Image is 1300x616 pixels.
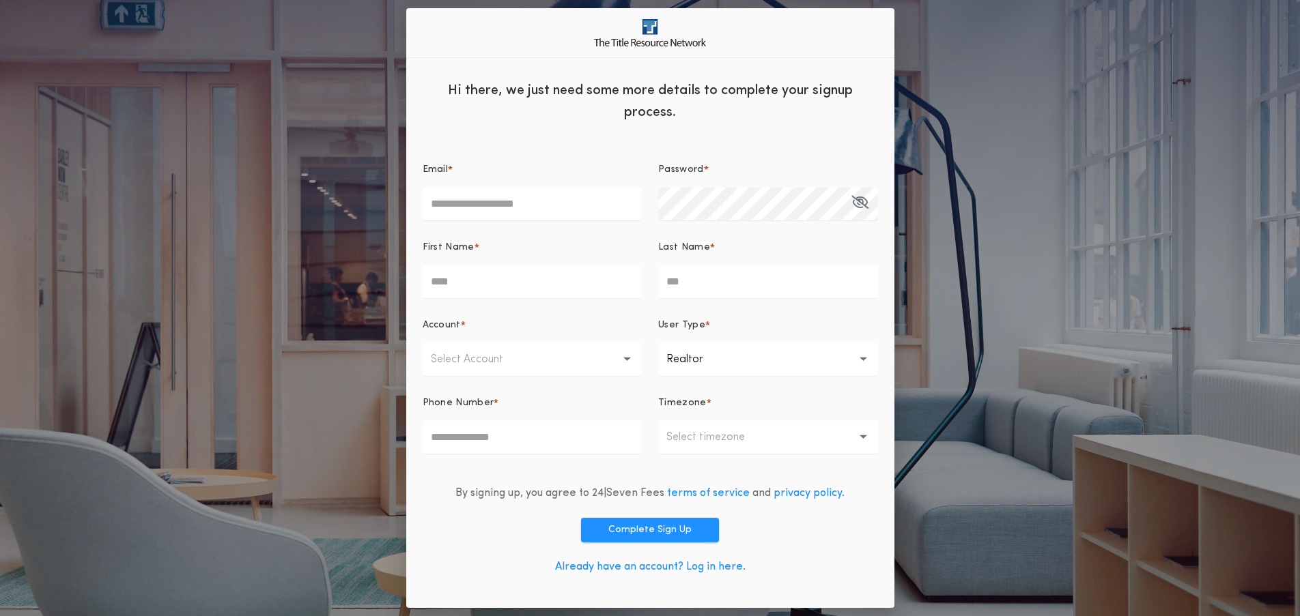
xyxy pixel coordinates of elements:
input: Phone Number* [423,421,642,454]
p: Phone Number [423,396,494,410]
p: Email [423,163,449,177]
button: Realtor [658,343,878,376]
a: privacy policy. [774,488,845,499]
button: Password* [851,188,868,220]
p: Password [658,163,704,177]
p: Last Name [658,241,710,254]
input: Email* [423,188,642,220]
p: Timezone [658,396,707,410]
a: Already have an account? Log in here. [555,561,746,572]
input: Password* [658,188,878,220]
p: Select timezone [666,429,767,445]
img: logo [594,19,706,46]
button: Select timezone [658,421,878,454]
input: First Name* [423,265,642,298]
a: terms of service [667,488,750,499]
p: Account [423,319,461,332]
button: Select Account [423,343,642,376]
div: Hi there, we just need some more details to complete your signup process. [406,69,894,130]
p: Realtor [666,351,725,368]
button: Complete Sign Up [581,518,719,542]
div: By signing up, you agree to 24|Seven Fees and [455,485,845,501]
p: Select Account [431,351,525,368]
input: Last Name* [658,265,878,298]
p: First Name [423,241,475,254]
p: User Type [658,319,705,332]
